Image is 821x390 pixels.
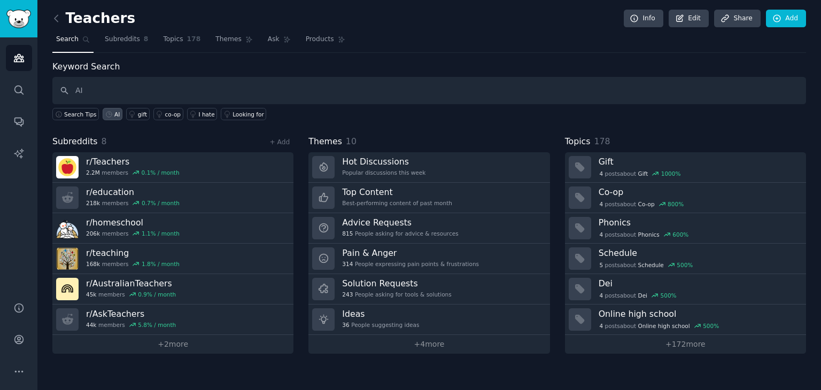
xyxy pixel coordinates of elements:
span: 815 [342,230,353,237]
h3: r/ AustralianTeachers [86,278,176,289]
a: +4more [308,335,549,354]
span: Products [306,35,334,44]
a: Phonics4postsaboutPhonics600% [565,213,806,244]
a: +2more [52,335,293,354]
span: 2.2M [86,169,100,176]
div: 0.7 % / month [142,199,180,207]
span: Topics [163,35,183,44]
div: post s about [599,169,682,178]
h3: Dei [599,278,799,289]
a: Info [624,10,663,28]
h3: r/ homeschool [86,217,180,228]
a: Themes [212,31,257,53]
a: r/AustralianTeachers45kmembers0.9% / month [52,274,293,305]
a: Advice Requests815People asking for advice & resources [308,213,549,244]
span: 10 [346,136,357,146]
span: 218k [86,199,100,207]
span: Gift [638,170,648,177]
div: AI [114,111,120,118]
a: r/AskTeachers44kmembers5.8% / month [52,305,293,335]
a: Looking for [221,108,266,120]
a: Top ContentBest-performing content of past month [308,183,549,213]
span: 243 [342,291,353,298]
a: I hate [187,108,218,120]
div: 5.8 % / month [138,321,176,329]
span: 314 [342,260,353,268]
h3: Hot Discussions [342,156,425,167]
label: Keyword Search [52,61,120,72]
a: Dei4postsaboutDei500% [565,274,806,305]
span: 4 [599,170,603,177]
input: Keyword search in audience [52,77,806,104]
span: 44k [86,321,96,329]
span: Themes [308,135,342,149]
a: Solution Requests243People asking for tools & solutions [308,274,549,305]
span: Dei [638,292,647,299]
a: Products [302,31,349,53]
div: post s about [599,321,720,331]
a: Gift4postsaboutGift1000% [565,152,806,183]
a: r/homeschool206kmembers1.1% / month [52,213,293,244]
span: Themes [215,35,242,44]
a: + Add [269,138,290,146]
div: 600 % [672,231,688,238]
span: Phonics [638,231,660,238]
h3: Schedule [599,247,799,259]
div: People asking for tools & solutions [342,291,451,298]
a: Ask [264,31,295,53]
a: Pain & Anger314People expressing pain points & frustrations [308,244,549,274]
div: 500 % [661,292,677,299]
span: 178 [594,136,610,146]
span: Search [56,35,79,44]
a: Co-op4postsaboutCo-op800% [565,183,806,213]
h3: Phonics [599,217,799,228]
span: 45k [86,291,96,298]
a: Share [714,10,760,28]
span: 178 [187,35,201,44]
div: 0.1 % / month [142,169,180,176]
h2: Teachers [52,10,135,27]
h3: r/ education [86,186,180,198]
a: r/Teachers2.2Mmembers0.1% / month [52,152,293,183]
div: post s about [599,260,694,270]
h3: Advice Requests [342,217,458,228]
div: post s about [599,230,690,239]
div: Looking for [233,111,264,118]
a: AI [103,108,122,120]
img: GummySearch logo [6,10,31,28]
div: members [86,199,180,207]
a: gift [126,108,150,120]
span: 4 [599,231,603,238]
h3: Co-op [599,186,799,198]
a: Search [52,31,94,53]
a: Ideas36People suggesting ideas [308,305,549,335]
span: 36 [342,321,349,329]
h3: Top Content [342,186,452,198]
a: r/teaching168kmembers1.8% / month [52,244,293,274]
div: 1000 % [661,170,681,177]
div: 500 % [677,261,693,269]
span: 8 [144,35,149,44]
div: People suggesting ideas [342,321,419,329]
span: 206k [86,230,100,237]
a: r/education218kmembers0.7% / month [52,183,293,213]
a: +172more [565,335,806,354]
span: 4 [599,200,603,208]
h3: r/ AskTeachers [86,308,176,319]
a: Add [766,10,806,28]
h3: Ideas [342,308,419,319]
div: 1.1 % / month [142,230,180,237]
h3: Solution Requests [342,278,451,289]
div: Best-performing content of past month [342,199,452,207]
div: 800 % [668,200,684,208]
h3: r/ teaching [86,247,180,259]
a: Hot DiscussionsPopular discussions this week [308,152,549,183]
a: Topics178 [159,31,204,53]
div: members [86,321,176,329]
span: Search Tips [64,111,97,118]
div: 1.8 % / month [142,260,180,268]
div: post s about [599,291,678,300]
div: 0.9 % / month [138,291,176,298]
div: members [86,260,180,268]
div: co-op [165,111,181,118]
